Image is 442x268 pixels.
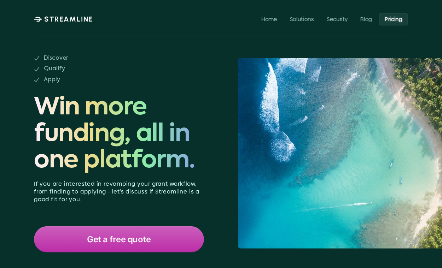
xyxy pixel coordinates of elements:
[256,13,283,25] a: Home
[261,16,277,22] p: Home
[87,235,151,244] p: Get a free quote
[34,226,204,252] a: Get a free quote
[34,180,204,204] p: If you are interested in revamping your grant workflow, from finding to applying - let’s discuss ...
[290,16,314,22] p: Solutions
[355,13,378,25] a: Blog
[327,16,348,22] p: Security
[321,13,353,25] a: Security
[361,16,372,22] p: Blog
[34,15,93,23] a: STREAMLINE
[34,95,204,174] span: Win more funding, all in one platform.
[44,54,139,62] p: Discover
[385,16,402,22] p: Pricing
[379,13,408,25] a: Pricing
[44,65,139,73] p: Qualify
[44,15,93,23] p: STREAMLINE
[44,76,139,84] p: Apply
